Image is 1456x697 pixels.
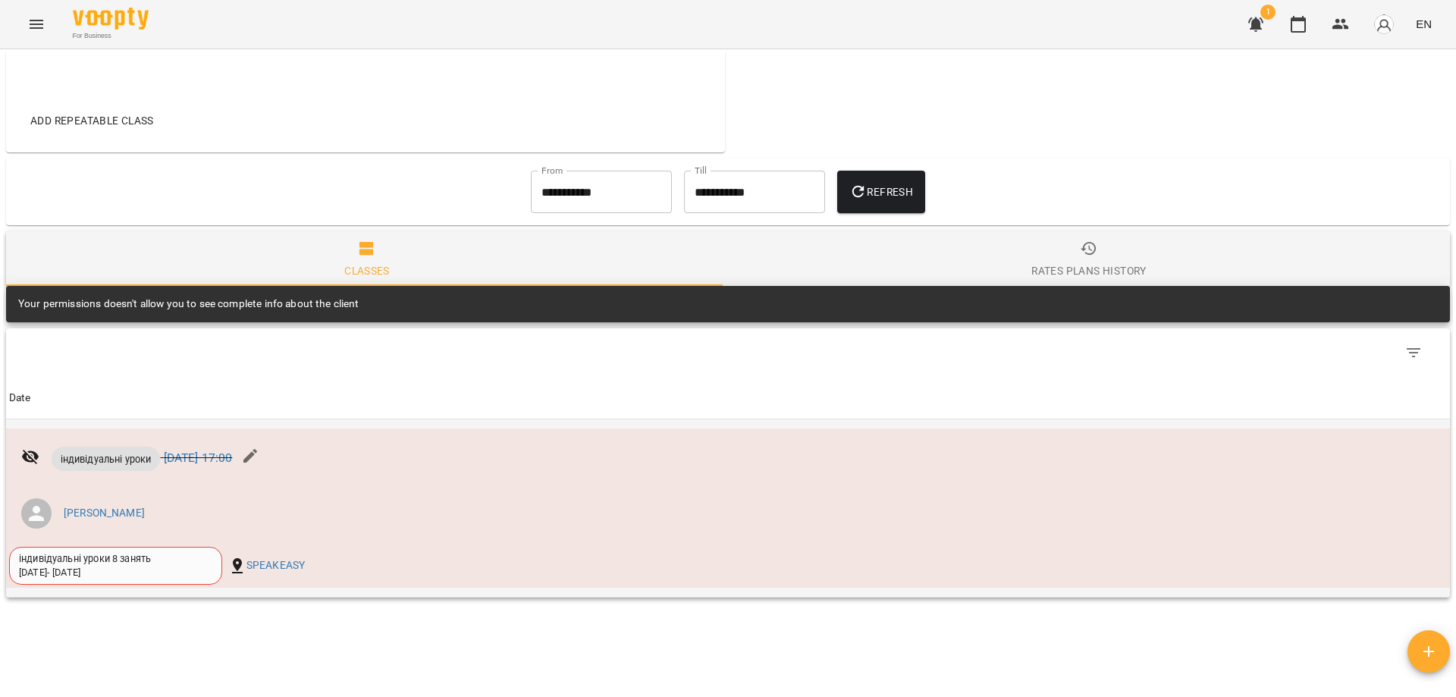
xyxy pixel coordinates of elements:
[9,389,31,407] div: Sort
[9,389,1447,407] span: Date
[1373,14,1395,35] img: avatar_s.png
[73,8,149,30] img: Voopty Logo
[18,290,359,318] div: Your permissions doesn't allow you to see complete info about the client
[1416,16,1432,32] span: EN
[30,111,154,130] span: Add repeatable class
[18,6,55,42] button: Menu
[73,31,149,41] span: For Business
[9,389,31,407] div: Date
[1260,5,1276,20] span: 1
[837,171,925,213] button: Refresh
[64,506,145,521] a: [PERSON_NAME]
[52,452,161,466] span: індивідуальні уроки
[1410,10,1438,38] button: EN
[849,183,913,201] span: Refresh
[19,566,80,579] div: [DATE] - [DATE]
[1395,334,1432,371] button: Filter
[344,262,390,280] div: Classes
[24,107,160,134] button: Add repeatable class
[9,547,222,585] div: індивідуальні уроки 8 занять[DATE]- [DATE]
[6,328,1450,377] div: Table Toolbar
[19,552,212,566] div: індивідуальні уроки 8 занять
[164,451,233,465] a: [DATE] 17:00
[246,558,305,573] a: SPEAKEASY
[1031,262,1146,280] div: Rates Plans History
